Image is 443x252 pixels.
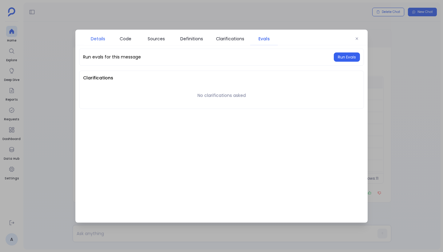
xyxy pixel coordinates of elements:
[216,35,244,42] span: Clarifications
[83,74,360,81] span: Clarifications
[148,35,165,42] span: Sources
[83,54,141,60] span: Run evals for this message
[334,52,360,62] button: Run Evals
[120,35,131,42] span: Code
[91,35,105,42] span: Details
[180,35,203,42] span: Definitions
[198,92,246,98] div: No clarifications asked
[258,35,270,42] span: Evals
[338,54,356,59] span: Run Evals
